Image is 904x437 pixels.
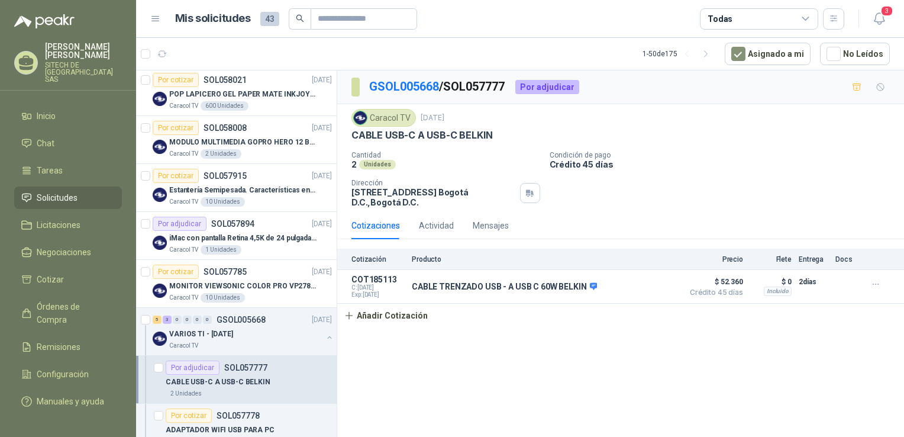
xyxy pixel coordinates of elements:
[312,171,332,182] p: [DATE]
[835,255,859,264] p: Docs
[351,187,515,207] p: [STREET_ADDRESS] Bogotá D.C. , Bogotá D.C.
[217,316,266,324] p: GSOL005668
[201,245,241,255] div: 1 Unidades
[136,356,337,404] a: Por adjudicarSOL057777CABLE USB-C A USB-C BELKIN2 Unidades
[153,92,167,106] img: Company Logo
[37,395,104,408] span: Manuales y ayuda
[799,275,828,289] p: 2 días
[351,109,416,127] div: Caracol TV
[820,43,890,65] button: No Leídos
[153,265,199,279] div: Por cotizar
[312,123,332,134] p: [DATE]
[169,233,317,244] p: iMac con pantalla Retina 4,5K de 24 pulgadas M4
[153,73,199,87] div: Por cotizar
[684,289,743,296] span: Crédito 45 días
[351,219,400,232] div: Cotizaciones
[684,275,743,289] span: $ 52.360
[153,284,167,298] img: Company Logo
[153,169,199,183] div: Por cotizar
[515,80,579,94] div: Por adjudicar
[880,5,893,17] span: 3
[312,266,332,278] p: [DATE]
[37,218,80,232] span: Licitaciones
[37,368,89,381] span: Configuración
[201,293,245,303] div: 10 Unidades
[211,220,254,228] p: SOL057894
[312,314,332,326] p: [DATE]
[201,149,241,159] div: 2 Unidades
[354,111,367,124] img: Company Logo
[14,268,122,291] a: Cotizar
[14,132,122,155] a: Chat
[173,316,182,324] div: 0
[37,191,78,204] span: Solicitudes
[169,245,198,255] p: Caracol TV
[203,316,212,324] div: 0
[351,275,405,284] p: COT185113
[201,197,245,207] div: 10 Unidades
[136,164,337,212] a: Por cotizarSOL057915[DATE] Company LogoEstantería Semipesada. Características en el adjuntoCaraco...
[169,197,198,207] p: Caracol TV
[169,89,317,100] p: POP LAPICERO GEL PAPER MATE INKJOY 0.7 (Revisar el adjunto)
[153,313,334,351] a: 5 3 0 0 0 0 GSOL005668[DATE] Company LogoVARIOS TI - [DATE]Caracol TV
[337,304,434,327] button: Añadir Cotización
[799,255,828,264] p: Entrega
[725,43,811,65] button: Asignado a mi
[351,255,405,264] p: Cotización
[153,140,167,154] img: Company Logo
[153,332,167,346] img: Company Logo
[351,179,515,187] p: Dirección
[169,149,198,159] p: Caracol TV
[359,160,396,169] div: Unidades
[412,255,677,264] p: Producto
[684,255,743,264] p: Precio
[45,43,122,59] p: [PERSON_NAME] [PERSON_NAME]
[750,275,792,289] p: $ 0
[224,364,267,372] p: SOL057777
[412,282,597,293] p: CABLE TRENZADO USB - A USB C 60W BELKIN
[351,291,405,298] span: Exp: [DATE]
[136,116,337,164] a: Por cotizarSOL058008[DATE] Company LogoMODULO MULTIMEDIA GOPRO HERO 12 BLACKCaracol TV2 Unidades
[37,273,64,286] span: Cotizar
[169,341,198,351] p: Caracol TV
[708,12,732,25] div: Todas
[369,79,439,94] a: GSOL005668
[136,260,337,308] a: Por cotizarSOL057785[DATE] Company LogoMONITOR VIEWSONIC COLOR PRO VP2786-4KCaracol TV10 Unidades
[153,236,167,250] img: Company Logo
[37,340,80,354] span: Remisiones
[169,137,317,148] p: MODULO MULTIMEDIA GOPRO HERO 12 BLACK
[204,268,247,276] p: SOL057785
[421,113,444,124] p: [DATE]
[351,151,540,159] p: Cantidad
[14,295,122,331] a: Órdenes de Compra
[14,336,122,358] a: Remisiones
[163,316,172,324] div: 3
[351,159,357,169] p: 2
[14,159,122,182] a: Tareas
[169,281,317,292] p: MONITOR VIEWSONIC COLOR PRO VP2786-4K
[14,363,122,385] a: Configuración
[14,187,122,209] a: Solicitudes
[175,10,251,27] h1: Mis solicitudes
[750,255,792,264] p: Flete
[217,412,260,420] p: SOL057778
[351,129,492,142] p: CABLE USB-C A USB-C BELKIN
[550,151,900,159] p: Condición de pago
[14,14,75,28] img: Logo peakr
[169,185,317,196] p: Estantería Semipesada. Características en el adjunto
[166,389,206,399] div: 2 Unidades
[204,172,247,180] p: SOL057915
[869,8,890,30] button: 3
[14,214,122,236] a: Licitaciones
[166,409,212,423] div: Por cotizar
[166,361,219,375] div: Por adjudicar
[369,78,506,96] p: / SOL057777
[14,241,122,264] a: Negociaciones
[169,329,233,340] p: VARIOS TI - [DATE]
[169,101,198,111] p: Caracol TV
[153,121,199,135] div: Por cotizar
[473,219,509,232] div: Mensajes
[37,164,63,177] span: Tareas
[14,105,122,127] a: Inicio
[260,12,279,26] span: 43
